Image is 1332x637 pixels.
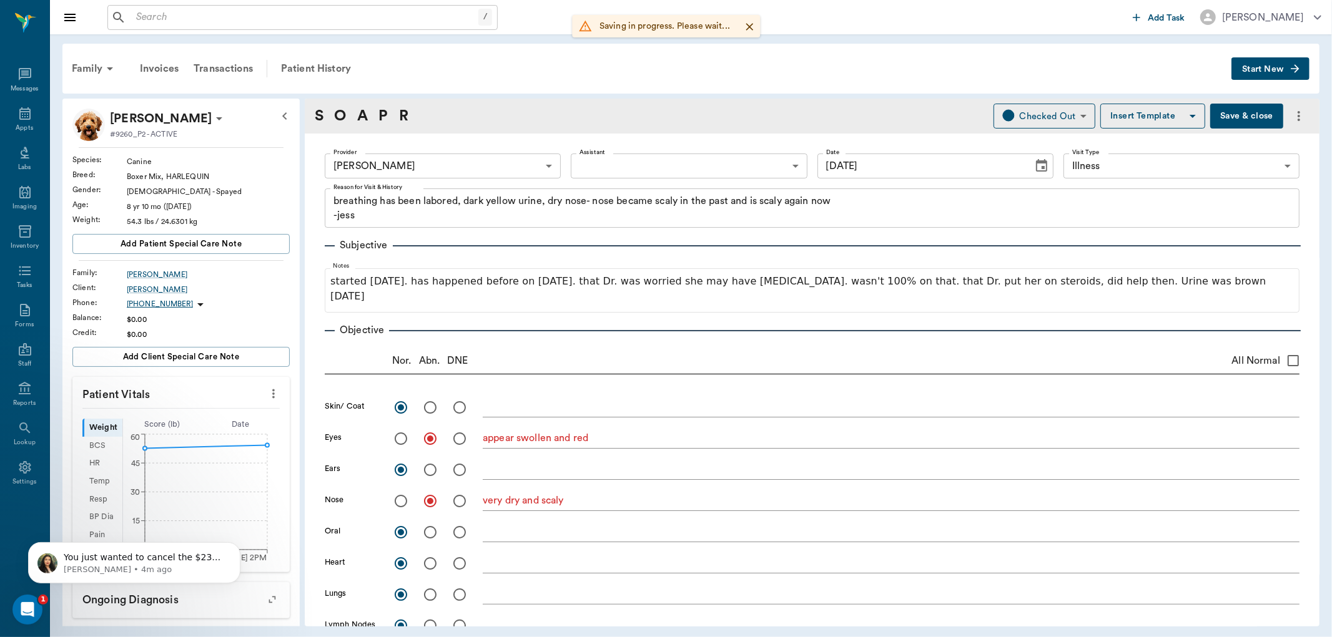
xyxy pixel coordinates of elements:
[16,124,33,133] div: Appts
[72,169,127,180] div: Breed :
[15,320,34,329] div: Forms
[1029,153,1054,178] button: Choose date, selected date is Aug 18, 2025
[82,472,122,490] div: Temp
[18,163,31,172] div: Labs
[127,269,290,280] a: [PERSON_NAME]
[72,297,127,308] div: Phone :
[121,237,242,251] span: Add patient Special Care Note
[127,201,290,212] div: 8 yr 10 mo ([DATE])
[57,5,82,30] button: Close drawer
[325,153,561,178] div: [PERSON_NAME]
[123,350,240,364] span: Add client Special Care Note
[817,153,1025,178] input: MM/DD/YYYY
[335,238,393,253] p: Subjective
[131,489,140,496] tspan: 30
[201,419,280,430] div: Date
[11,84,39,94] div: Messages
[110,129,177,140] p: #9260_P2 - ACTIVE
[325,525,340,537] label: Oral
[72,267,127,278] div: Family :
[72,347,290,367] button: Add client Special Care Note
[357,105,368,127] a: A
[82,455,122,473] div: HR
[264,383,284,404] button: more
[123,419,202,430] div: Score ( lb )
[1128,6,1190,29] button: Add Task
[131,459,140,467] tspan: 45
[131,434,140,441] tspan: 60
[38,595,48,605] span: 1
[82,490,122,508] div: Resp
[12,595,42,625] iframe: Intercom live chat
[333,183,402,192] label: Reason for Visit & History
[335,323,389,338] p: Objective
[1222,10,1304,25] div: [PERSON_NAME]
[419,353,440,368] p: Abn.
[72,154,127,165] div: Species :
[131,9,478,26] input: Search
[325,557,346,568] label: Heart
[72,327,127,338] div: Credit :
[72,214,127,225] div: Weight :
[72,377,290,408] p: Patient Vitals
[274,54,358,84] div: Patient History
[72,109,105,141] img: Profile Image
[483,431,1300,445] textarea: appear swollen and red
[82,508,122,527] div: BP Dia
[483,494,1300,508] textarea: very dry and scaly
[132,54,186,84] a: Invoices
[826,148,839,157] label: Date
[599,15,730,37] div: Saving in progress. Please wait...
[325,494,343,505] label: Nose
[110,109,212,129] p: [PERSON_NAME]
[127,156,290,167] div: Canine
[127,314,290,325] div: $0.00
[127,299,193,309] p: [PHONE_NUMBER]
[14,438,36,447] div: Lookup
[127,284,290,295] a: [PERSON_NAME]
[82,419,122,437] div: Weight
[325,401,365,412] label: Skin/ Coat
[1231,353,1280,368] span: All Normal
[127,216,290,227] div: 54.3 lbs / 24.6301 kg
[1231,57,1310,80] button: Start New
[82,437,122,455] div: BCS
[334,105,346,127] a: O
[64,54,125,84] div: Family
[325,619,375,630] label: Lymph Nodes
[378,105,388,127] a: P
[127,171,290,182] div: Boxer Mix, HARLEQUIN
[72,282,127,293] div: Client :
[127,329,290,340] div: $0.00
[12,202,37,212] div: Imaging
[110,109,212,129] div: Riley REYNOLDS
[17,281,32,290] div: Tasks
[11,241,39,251] div: Inventory
[399,105,408,127] a: R
[13,399,36,408] div: Reports
[478,9,492,26] div: /
[330,274,1294,304] p: started [DATE]. has happened before on [DATE]. that Dr. was worried she may have [MEDICAL_DATA]. ...
[9,516,259,603] iframe: Intercom notifications message
[1100,104,1205,129] button: Insert Template
[325,588,347,599] label: Lungs
[315,105,323,127] a: S
[740,17,759,36] button: Close
[186,54,260,84] a: Transactions
[325,432,342,443] label: Eyes
[18,359,31,369] div: Staff
[1020,109,1076,124] div: Checked Out
[72,234,290,254] button: Add patient Special Care Note
[1072,148,1100,157] label: Visit Type
[580,148,605,157] label: Assistant
[325,463,340,474] label: Ears
[72,184,127,195] div: Gender :
[72,312,127,323] div: Balance :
